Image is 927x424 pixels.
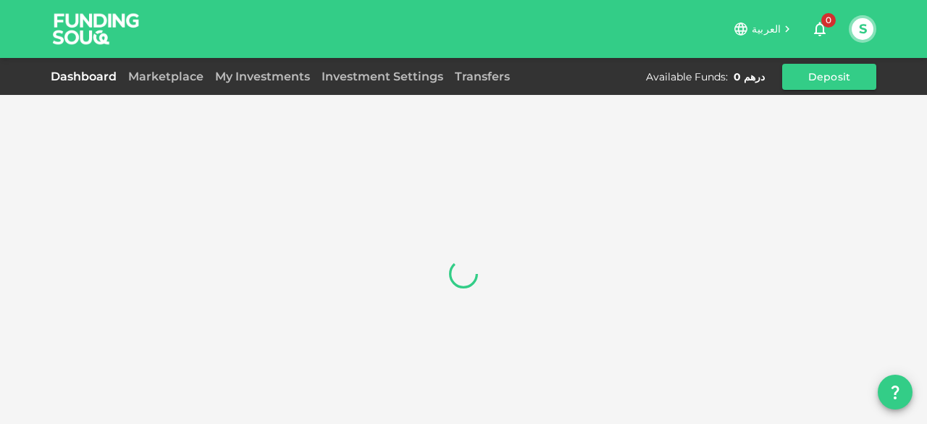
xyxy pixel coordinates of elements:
[51,70,122,83] a: Dashboard
[122,70,209,83] a: Marketplace
[821,13,836,28] span: 0
[646,70,728,84] div: Available Funds :
[734,70,765,84] div: درهم 0
[752,22,781,36] span: العربية
[805,14,834,43] button: 0
[209,70,316,83] a: My Investments
[449,70,516,83] a: Transfers
[316,70,449,83] a: Investment Settings
[782,64,876,90] button: Deposit
[878,375,913,410] button: question
[852,18,873,40] button: S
